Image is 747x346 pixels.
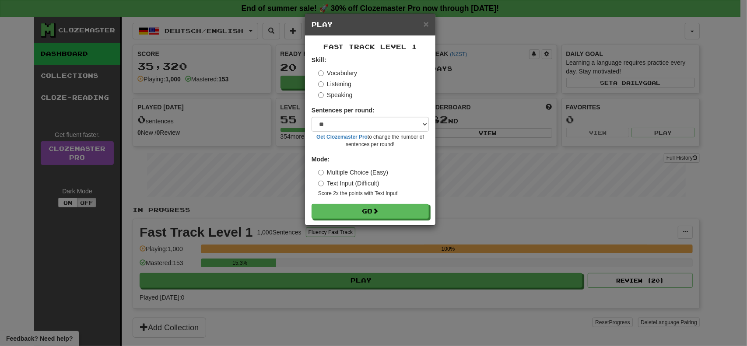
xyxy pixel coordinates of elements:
a: Get Clozemaster Pro [316,134,368,140]
h5: Play [312,20,429,29]
button: Go [312,204,429,219]
label: Sentences per round: [312,106,375,115]
label: Speaking [318,91,352,99]
label: Vocabulary [318,69,357,77]
input: Listening [318,81,324,87]
input: Multiple Choice (Easy) [318,170,324,175]
input: Vocabulary [318,70,324,76]
span: × [424,19,429,29]
small: to change the number of sentences per round! [312,133,429,148]
button: Close [424,19,429,28]
strong: Mode: [312,156,330,163]
input: Speaking [318,92,324,98]
label: Multiple Choice (Easy) [318,168,388,177]
label: Listening [318,80,351,88]
small: Score 2x the points with Text Input ! [318,190,429,197]
input: Text Input (Difficult) [318,181,324,186]
span: Fast Track Level 1 [323,43,417,50]
label: Text Input (Difficult) [318,179,379,188]
strong: Skill: [312,56,326,63]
